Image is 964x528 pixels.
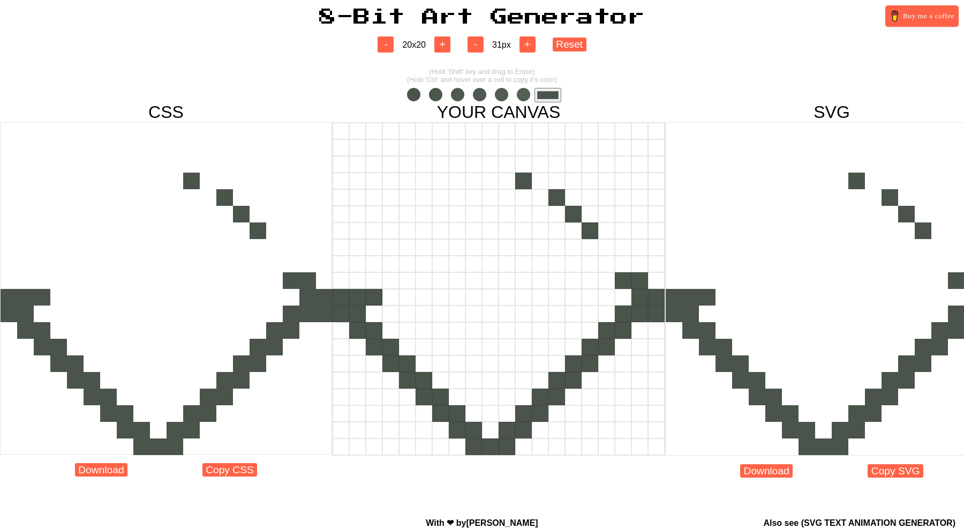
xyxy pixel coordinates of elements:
[814,102,850,122] span: SVG
[868,464,923,478] button: Copy SVG
[519,36,536,53] button: +
[378,36,394,53] button: -
[407,68,557,84] span: (Hold 'Shift' key and drag to Erase) (Hold 'Ctrl' and hover over a cell to copy it's color)
[75,463,127,477] button: Download
[402,40,426,49] span: 20 x 20
[885,5,959,27] a: Buy me a coffee
[903,11,954,21] span: Buy me a coffee
[148,102,184,122] span: CSS
[890,11,900,21] img: Buy me a coffee
[434,36,450,53] button: +
[553,38,586,51] button: Reset
[804,518,953,527] a: SVG TEXT ANIMATION GENERATOR
[447,518,454,527] span: love
[202,463,257,477] button: Copy CSS
[492,40,511,49] span: 31 px
[466,518,538,527] a: [PERSON_NAME]
[740,464,793,478] button: Download
[437,102,561,122] span: YOUR CANVAS
[468,36,484,53] button: -
[763,518,955,527] span: Also see ( )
